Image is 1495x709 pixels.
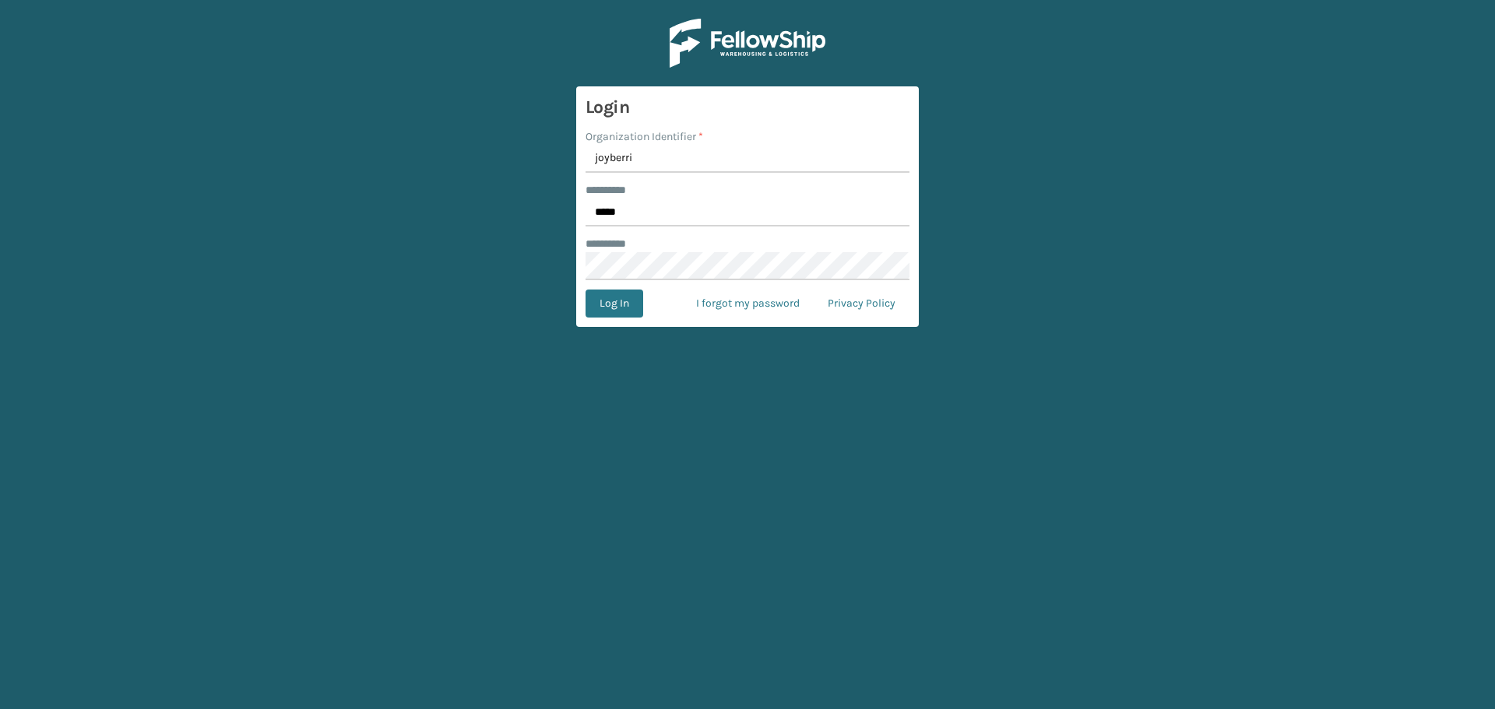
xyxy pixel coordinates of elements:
h3: Login [586,96,909,119]
button: Log In [586,290,643,318]
label: Organization Identifier [586,128,703,145]
a: Privacy Policy [814,290,909,318]
img: Logo [670,19,825,68]
a: I forgot my password [682,290,814,318]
